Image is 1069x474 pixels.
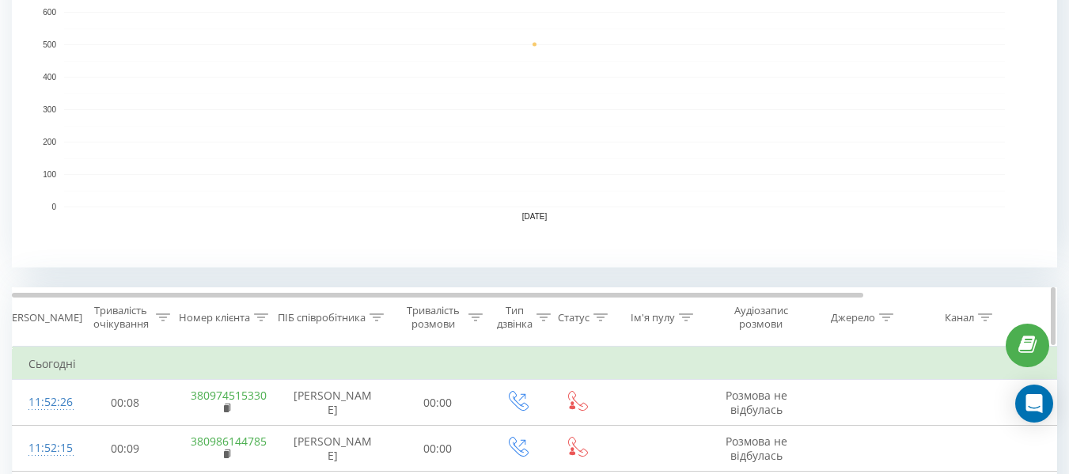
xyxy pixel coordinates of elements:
text: 400 [43,73,56,82]
text: 500 [43,40,56,49]
div: Канал [945,311,974,324]
div: 11:52:15 [28,433,60,464]
text: 200 [43,138,56,146]
div: Тривалість розмови [402,304,464,331]
text: 100 [43,170,56,179]
span: Розмова не відбулась [726,434,787,463]
td: 00:00 [389,426,487,472]
text: 600 [43,8,56,17]
a: 380974515330 [191,388,267,403]
div: Тривалість очікування [89,304,152,331]
div: Ім'я пулу [631,311,675,324]
td: 00:09 [76,426,175,472]
td: [PERSON_NAME] [278,380,389,426]
div: ПІБ співробітника [278,311,366,324]
td: [PERSON_NAME] [278,426,389,472]
text: [DATE] [522,212,548,221]
div: Джерело [831,311,875,324]
div: Open Intercom Messenger [1015,385,1053,423]
div: Аудіозапис розмови [722,304,799,331]
div: 11:52:26 [28,387,60,418]
td: 00:00 [389,380,487,426]
div: [PERSON_NAME] [2,311,82,324]
text: 0 [51,203,56,211]
text: 300 [43,105,56,114]
div: Тип дзвінка [497,304,533,331]
a: 380986144785 [191,434,267,449]
div: Номер клієнта [179,311,250,324]
span: Розмова не відбулась [726,388,787,417]
td: 00:08 [76,380,175,426]
div: Статус [558,311,589,324]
